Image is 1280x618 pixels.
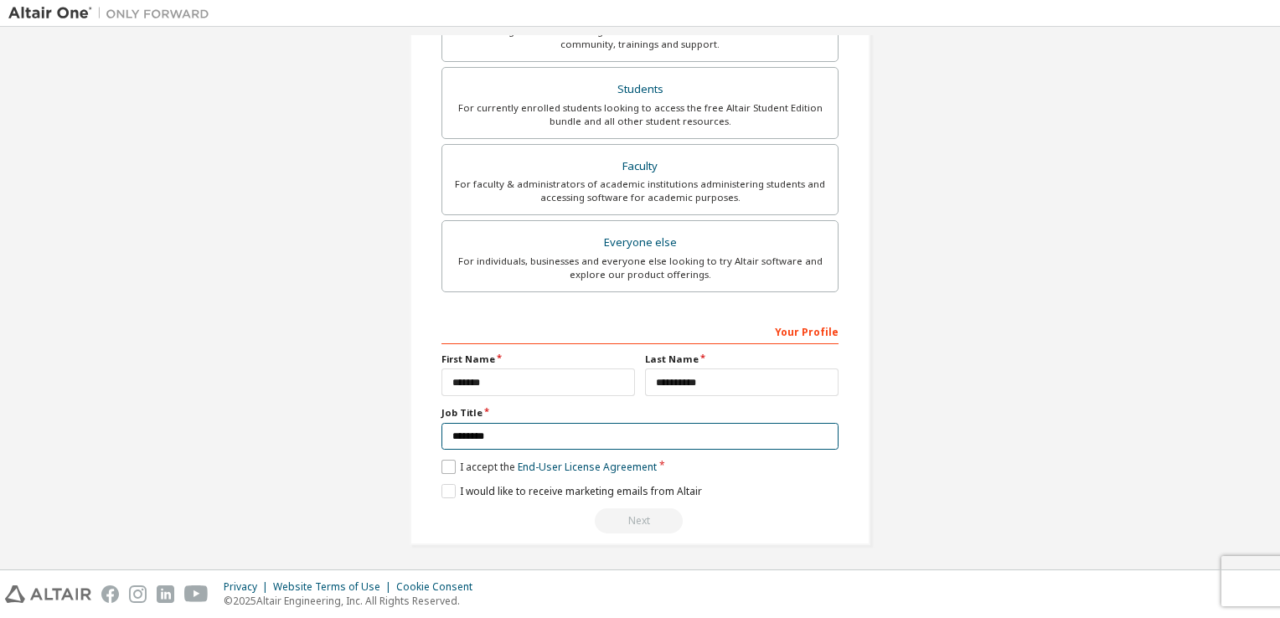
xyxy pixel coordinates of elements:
[441,484,702,498] label: I would like to receive marketing emails from Altair
[452,101,828,128] div: For currently enrolled students looking to access the free Altair Student Edition bundle and all ...
[184,585,209,603] img: youtube.svg
[452,78,828,101] div: Students
[518,460,657,474] a: End-User License Agreement
[224,594,483,608] p: © 2025 Altair Engineering, Inc. All Rights Reserved.
[157,585,174,603] img: linkedin.svg
[224,580,273,594] div: Privacy
[441,317,839,344] div: Your Profile
[441,406,839,420] label: Job Title
[452,231,828,255] div: Everyone else
[452,255,828,281] div: For individuals, businesses and everyone else looking to try Altair software and explore our prod...
[441,460,657,474] label: I accept the
[452,155,828,178] div: Faculty
[101,585,119,603] img: facebook.svg
[8,5,218,22] img: Altair One
[441,508,839,533] div: Read and acccept EULA to continue
[396,580,483,594] div: Cookie Consent
[129,585,147,603] img: instagram.svg
[452,178,828,204] div: For faculty & administrators of academic institutions administering students and accessing softwa...
[5,585,91,603] img: altair_logo.svg
[645,353,839,366] label: Last Name
[441,353,635,366] label: First Name
[452,24,828,51] div: For existing customers looking to access software downloads, HPC resources, community, trainings ...
[273,580,396,594] div: Website Terms of Use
